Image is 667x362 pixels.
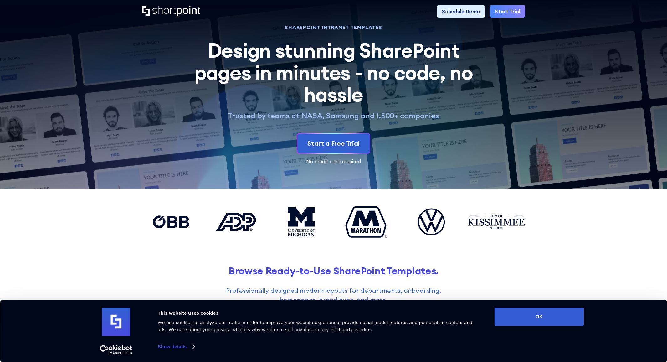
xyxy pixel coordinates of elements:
[187,39,480,106] h2: Design stunning SharePoint pages in minutes - no code, no hassle
[307,139,360,148] div: Start a Free Trial
[297,134,370,153] a: Start a Free Trial
[211,286,456,305] p: Professionally designed modern layouts for departments, onboarding, homepages, brand hubs, and more.
[102,308,130,336] img: logo
[142,265,525,277] h2: Browse Ready-to-Use SharePoint Templates.
[89,345,143,354] a: Usercentrics Cookiebot - opens in a new window
[490,5,525,18] a: Start Trial
[158,309,480,317] div: This website uses cookies
[495,308,584,326] button: OK
[142,159,525,164] div: No credit card required
[187,111,480,121] p: Trusted by teams at NASA, Samsung and 1,500+ companies
[158,320,473,332] span: We use cookies to analyze our traffic in order to improve your website experience, provide social...
[437,5,485,18] a: Schedule Demo
[142,6,200,17] a: Home
[554,289,667,362] iframe: Chat Widget
[187,25,480,29] h1: SHAREPOINT INTRANET TEMPLATES
[158,342,195,351] a: Show details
